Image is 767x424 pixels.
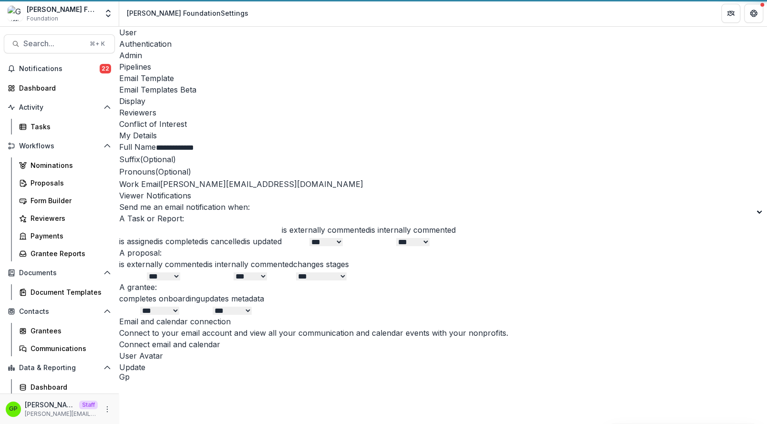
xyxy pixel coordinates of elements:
span: Full Name [119,142,156,152]
button: Open Activity [4,100,115,115]
h2: Viewer Notifications [119,190,767,201]
div: Proposals [31,178,107,188]
span: Search... [23,39,84,48]
h3: A Task or Report: [119,213,767,224]
button: Partners [721,4,740,23]
a: Form Builder [15,193,115,208]
a: Proposals [15,175,115,191]
a: Grantee Reports [15,246,115,261]
button: More [102,403,113,415]
label: is assigned [119,237,158,246]
label: is cancelled [203,237,245,246]
div: ⌘ + K [88,39,107,49]
button: Search... [4,34,115,53]
a: Authentication [119,38,767,50]
a: Admin [119,50,767,61]
a: Display [119,95,767,107]
a: Tasks [15,119,115,134]
img: Griffin Foundation [8,6,23,21]
label: updates metadata [200,294,264,303]
a: Email Template [119,72,767,84]
div: Document Templates [31,287,107,297]
a: Grantees [15,323,115,339]
a: Payments [15,228,115,244]
div: Griffin perry [9,406,18,412]
p: [PERSON_NAME][EMAIL_ADDRESS][DOMAIN_NAME] [25,410,98,418]
button: Get Help [744,4,763,23]
span: Foundation [27,14,58,23]
p: Connect to your email account and view all your communication and calendar events with your nonpr... [119,327,767,339]
h3: A grantee: [119,281,767,293]
div: [PERSON_NAME][EMAIL_ADDRESS][DOMAIN_NAME] [119,178,767,190]
div: Grantee Reports [31,248,107,259]
a: Dashboard [4,80,115,96]
span: (Optional) [155,167,191,176]
p: Staff [79,401,98,409]
span: (Optional) [140,155,176,164]
h2: Email and calendar connection [119,316,767,327]
label: completes onboarding [119,294,200,303]
p: [PERSON_NAME] [25,400,75,410]
label: changes stages [293,259,349,269]
div: Conflict of Interest [119,118,767,130]
a: Reviewers [15,210,115,226]
a: Communications [15,341,115,356]
span: Data & Reporting [19,364,100,372]
nav: breadcrumb [123,6,252,20]
h2: My Details [119,130,767,141]
span: Suffix [119,155,140,164]
span: Documents [19,269,100,277]
div: Dashboard [19,83,107,93]
span: Send me an email notification when: [119,202,250,212]
span: Pronouns [119,167,155,176]
a: Dashboard [15,379,115,395]
button: Open Documents [4,265,115,280]
div: Email Templates [119,84,767,95]
button: Open Workflows [4,138,115,154]
span: Contacts [19,308,100,316]
div: Form Builder [31,196,107,206]
label: is internally commented [370,225,456,235]
div: Nominations [31,160,107,170]
div: Grantees [31,326,107,336]
div: [PERSON_NAME] Foundation [27,4,98,14]
div: Communications [31,343,107,353]
span: Beta [180,85,196,94]
span: 22 [100,64,111,73]
h3: A proposal: [119,247,767,259]
span: Activity [19,103,100,112]
label: is updated [245,237,282,246]
div: Griffin perry [119,373,767,381]
button: Open entity switcher [102,4,115,23]
h2: User Avatar [119,350,767,362]
div: Tasks [31,122,107,132]
div: [PERSON_NAME] Foundation Settings [127,8,248,18]
button: Update [119,362,145,373]
span: Work Email [119,179,160,189]
label: is internally commented [207,259,293,269]
a: Email Templates Beta [119,84,767,95]
a: User [119,27,767,38]
a: Document Templates [15,284,115,300]
label: is completed [158,237,203,246]
a: Nominations [15,157,115,173]
div: Reviewers [31,213,107,223]
a: Pipelines [119,61,767,72]
div: Payments [31,231,107,241]
button: Notifications22 [4,61,115,76]
label: is externally commented [119,259,207,269]
span: Workflows [19,142,100,150]
label: is externally commented [282,225,370,235]
a: Reviewers [119,107,767,118]
button: Connect email and calendar [119,339,220,350]
div: Dashboard [31,382,107,392]
button: Open Contacts [4,304,115,319]
button: Open Data & Reporting [4,360,115,375]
